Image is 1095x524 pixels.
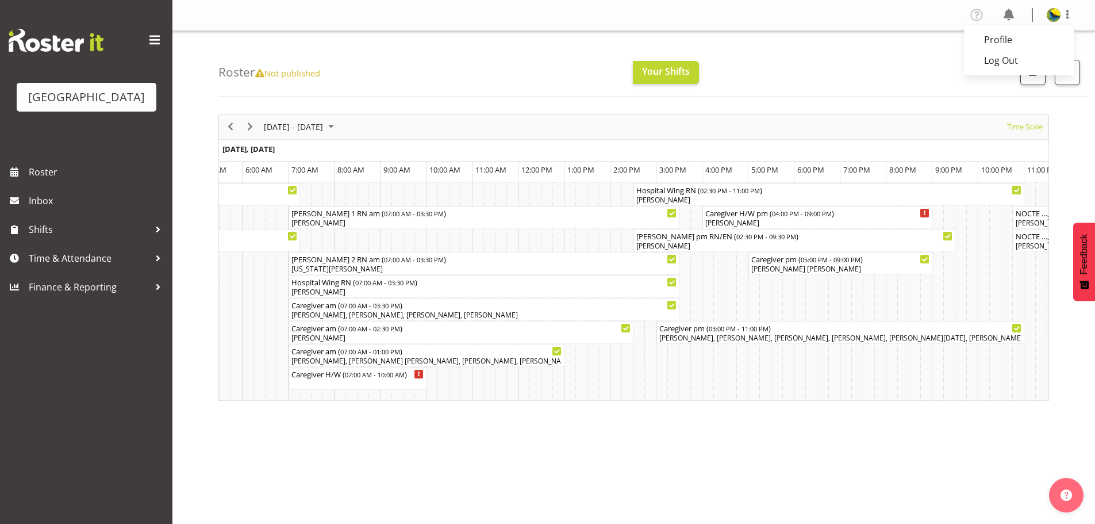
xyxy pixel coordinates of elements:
span: 11:00 PM [1027,165,1058,175]
div: Hospital Wing RN Begin From Sunday, November 16, 2025 at 2:30:00 PM GMT+13:00 Ends At Sunday, Nov... [633,183,1024,205]
div: [PERSON_NAME], [PERSON_NAME], [PERSON_NAME], [PERSON_NAME], [PERSON_NAME][DATE], [PERSON_NAME] [659,333,1021,343]
div: Caregiver am Begin From Sunday, November 16, 2025 at 7:00:00 AM GMT+13:00 Ends At Sunday, Novembe... [289,299,679,320]
div: Caregiver am ( ) [291,345,562,357]
div: previous period [221,115,240,139]
div: [PERSON_NAME] [291,333,631,343]
div: Caregiver H/W pm Begin From Sunday, November 16, 2025 at 4:00:00 PM GMT+13:00 Ends At Sunday, Nov... [702,206,932,228]
div: Hospital Wing RN ( ) [291,276,677,288]
span: 3:00 PM [659,165,686,175]
img: help-xxl-2.png [1061,489,1072,501]
span: 11:00 AM [475,165,506,175]
a: Log Out [964,50,1074,71]
span: 12:00 PM [521,165,552,175]
span: Finance & Reporting [29,278,149,296]
div: Hospital Wing RN Begin From Sunday, November 16, 2025 at 7:00:00 AM GMT+13:00 Ends At Sunday, Nov... [289,276,679,297]
div: [PERSON_NAME] [636,195,1021,205]
span: 7:00 AM [291,165,318,175]
span: Not published [255,67,320,79]
div: [PERSON_NAME] [291,218,677,228]
span: 07:00 AM - 10:00 AM [345,370,405,379]
span: Inbox [29,192,167,209]
button: November 2025 [262,120,339,134]
div: next period [240,115,260,139]
div: [PERSON_NAME] [291,287,677,297]
div: Ressie 2 RN am Begin From Sunday, November 16, 2025 at 7:00:00 AM GMT+13:00 Ends At Sunday, Novem... [289,253,679,274]
div: [PERSON_NAME] [1016,241,1047,251]
span: 6:00 AM [245,165,272,175]
div: Caregiver H/W ( ) [291,368,424,380]
span: 07:00 AM - 03:30 PM [355,278,415,287]
div: [PERSON_NAME] [636,241,952,251]
div: Caregiver am Begin From Sunday, November 16, 2025 at 7:00:00 AM GMT+13:00 Ends At Sunday, Novembe... [289,322,633,343]
span: 2:00 PM [613,165,640,175]
span: 02:30 PM - 09:30 PM [736,232,796,241]
a: Profile [964,29,1074,50]
div: [PERSON_NAME], [PERSON_NAME] [PERSON_NAME], [PERSON_NAME], [PERSON_NAME], [PERSON_NAME], [PERSON_... [291,356,562,366]
div: Caregiver pm ( ) [659,322,1021,334]
div: November 10 - 16, 2025 [260,115,341,139]
div: Ressie 1 RN am Begin From Sunday, November 16, 2025 at 7:00:00 AM GMT+13:00 Ends At Sunday, Novem... [289,206,679,228]
div: Caregiver H/W pm ( ) [705,207,929,219]
button: Next [243,120,258,134]
span: 07:00 AM - 01:00 PM [340,347,400,356]
span: Roster [29,163,167,181]
span: 7:00 PM [843,165,870,175]
span: Feedback [1079,234,1089,274]
span: 10:00 PM [981,165,1012,175]
h4: Roster [218,66,320,79]
div: [PERSON_NAME], [PERSON_NAME], [PERSON_NAME], [PERSON_NAME] [1016,218,1047,228]
div: Timeline Week of November 10, 2025 [218,114,1049,401]
div: Caregiver am ( ) [291,299,677,311]
div: Caregiver pm Begin From Sunday, November 16, 2025 at 5:00:00 PM GMT+13:00 Ends At Sunday, Novembe... [748,253,932,274]
div: Caregiver H/W Begin From Sunday, November 16, 2025 at 7:00:00 AM GMT+13:00 Ends At Sunday, Novemb... [289,368,427,389]
span: Time Scale [1006,120,1044,134]
span: 03:00 PM - 11:00 PM [709,324,769,333]
span: 9:00 AM [383,165,410,175]
span: 5:00 PM [751,165,778,175]
span: 10:00 AM [429,165,460,175]
span: [DATE], [DATE] [222,144,275,154]
div: NOCTE CG Begin From Sunday, November 16, 2025 at 10:45:00 PM GMT+13:00 Ends At Monday, November 1... [1013,206,1070,228]
span: Shifts [29,221,149,238]
div: [PERSON_NAME] [PERSON_NAME] [751,264,929,274]
div: [PERSON_NAME] [705,218,929,228]
span: 07:00 AM - 03:30 PM [340,301,400,310]
button: Your Shifts [633,61,699,84]
div: [PERSON_NAME] pm RN/EN ( ) [636,230,952,242]
div: Caregiver pm ( ) [751,253,929,265]
span: 05:00 PM - 09:00 PM [801,255,860,264]
div: [PERSON_NAME] 2 RN am ( ) [291,253,677,265]
span: 04:00 PM - 09:00 PM [772,209,832,218]
div: Caregiver am Begin From Sunday, November 16, 2025 at 7:00:00 AM GMT+13:00 Ends At Sunday, Novembe... [289,345,564,366]
img: gemma-hall22491374b5f274993ff8414464fec47f.png [1047,8,1061,22]
span: 6:00 PM [797,165,824,175]
div: [US_STATE][PERSON_NAME] [291,264,677,274]
span: [DATE] - [DATE] [263,120,324,134]
span: 8:00 PM [889,165,916,175]
span: 9:00 PM [935,165,962,175]
span: 07:00 AM - 02:30 PM [340,324,400,333]
span: 02:30 PM - 11:00 PM [700,186,760,195]
div: Caregiver am ( ) [291,322,631,334]
span: Your Shifts [642,65,690,78]
span: Time & Attendance [29,250,149,267]
span: 1:00 PM [567,165,594,175]
div: [GEOGRAPHIC_DATA] [28,89,145,106]
button: Feedback - Show survey [1073,223,1095,301]
span: 4:00 PM [705,165,732,175]
img: Rosterit website logo [9,29,103,52]
div: NOCTE RN Begin From Sunday, November 16, 2025 at 10:45:00 PM GMT+13:00 Ends At Monday, November 1... [1013,230,1070,251]
span: 07:00 AM - 03:30 PM [384,255,444,264]
button: Previous [223,120,239,134]
div: Caregiver pm Begin From Sunday, November 16, 2025 at 3:00:00 PM GMT+13:00 Ends At Sunday, Novembe... [656,322,1024,343]
div: [PERSON_NAME] 1 RN am ( ) [291,207,677,219]
span: 8:00 AM [337,165,364,175]
div: Hospital Wing RN ( ) [636,184,1021,196]
div: NOCTE CG ( ) [1016,207,1047,219]
span: 07:00 AM - 03:30 PM [384,209,444,218]
div: NOCTE RN ( ) [1016,230,1047,242]
div: Ressie pm RN/EN Begin From Sunday, November 16, 2025 at 2:30:00 PM GMT+13:00 Ends At Sunday, Nove... [633,230,955,251]
button: Time Scale [1005,120,1045,134]
div: [PERSON_NAME], [PERSON_NAME], [PERSON_NAME], [PERSON_NAME] [291,310,677,320]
